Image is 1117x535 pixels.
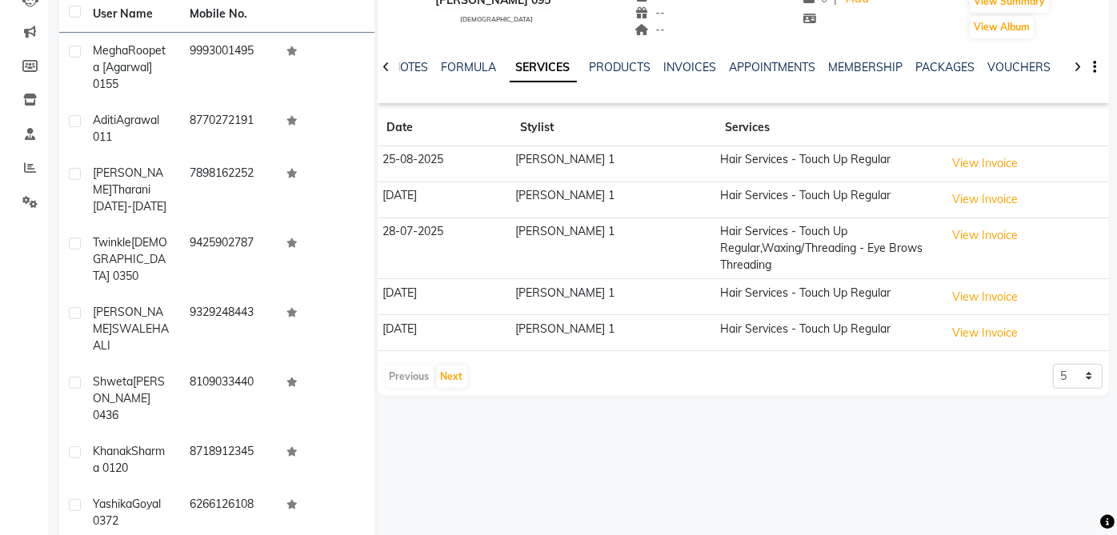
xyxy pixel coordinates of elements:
td: [DATE] [378,279,510,315]
span: Aditi [93,113,116,127]
button: View Invoice [945,187,1025,212]
a: PACKAGES [916,60,975,74]
a: NOTES [393,60,429,74]
span: Agrawal 011 [93,113,159,144]
td: 7898162252 [180,155,277,225]
td: 8109033440 [180,364,277,433]
button: View Album [970,16,1034,38]
td: 8770272191 [180,102,277,155]
button: View Invoice [945,223,1025,248]
span: Roopeta [Agarwal] 0155 [93,43,166,91]
td: 9329248443 [180,294,277,364]
span: [PERSON_NAME] 0436 [93,374,165,422]
td: 9425902787 [180,225,277,294]
td: [PERSON_NAME] 1 [510,315,715,351]
td: Hair Services - Touch Up Regular [715,279,940,315]
span: Twinkle [93,235,131,250]
td: Hair Services - Touch Up Regular,Waxing/Threading - Eye Brows Threading [715,218,940,279]
td: [PERSON_NAME] 1 [510,182,715,218]
a: PRODUCTS [590,60,651,74]
th: Services [715,110,940,146]
td: [PERSON_NAME] 1 [510,146,715,182]
span: Yashika [93,497,132,511]
td: 8718912345 [180,433,277,486]
span: SWALEHAALI [93,321,169,353]
td: 25-08-2025 [378,146,510,182]
button: View Invoice [945,285,1025,309]
span: Megha [93,43,128,58]
a: SERVICES [510,54,577,82]
span: [DEMOGRAPHIC_DATA] [460,15,533,23]
button: View Invoice [945,321,1025,345]
a: VOUCHERS [988,60,1051,74]
td: [DATE] [378,315,510,351]
span: -- [635,22,665,37]
span: [DEMOGRAPHIC_DATA] 0350 [93,235,167,283]
button: Next [437,365,467,388]
span: [PERSON_NAME] [93,166,163,197]
td: [DATE] [378,182,510,218]
th: Date [378,110,510,146]
td: [PERSON_NAME] 1 [510,279,715,315]
span: [PERSON_NAME] [93,305,163,336]
td: Hair Services - Touch Up Regular [715,146,940,182]
td: [PERSON_NAME] 1 [510,218,715,279]
td: 9993001495 [180,33,277,102]
span: Tharani [DATE]-[DATE] [93,182,166,214]
span: shweta [93,374,133,389]
td: Hair Services - Touch Up Regular [715,315,940,351]
a: MEMBERSHIP [829,60,903,74]
button: View Invoice [945,151,1025,176]
td: 28-07-2025 [378,218,510,279]
td: Hair Services - Touch Up Regular [715,182,940,218]
th: Stylist [510,110,715,146]
span: -- [635,6,665,20]
a: FORMULA [442,60,497,74]
span: Khanak [93,444,131,458]
a: APPOINTMENTS [730,60,816,74]
a: INVOICES [664,60,717,74]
